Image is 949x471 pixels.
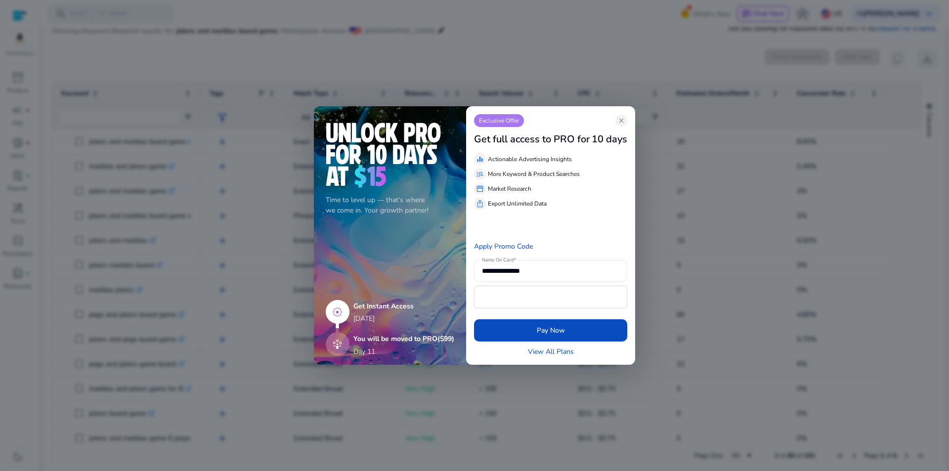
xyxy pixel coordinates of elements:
[353,346,375,357] p: Day 11
[476,185,484,193] span: storefront
[437,334,454,343] span: ($99)
[528,346,574,357] a: View All Plans
[479,287,622,307] iframe: Secure payment input frame
[488,184,531,193] p: Market Research
[474,114,524,127] p: Exclusive Offer
[476,200,484,208] span: ios_share
[617,117,625,125] span: close
[474,319,627,342] button: Pay Now
[353,302,454,311] h5: Get Instant Access
[488,170,580,178] p: More Keyword & Product Searches
[353,313,454,324] p: [DATE]
[482,257,514,263] mat-label: Name On Card
[488,199,547,208] p: Export Unlimited Data
[476,170,484,178] span: manage_search
[476,155,484,163] span: equalizer
[488,155,572,164] p: Actionable Advertising Insights
[474,133,590,145] h3: Get full access to PRO for
[326,195,454,215] p: Time to level up — that's where we come in. Your growth partner!
[474,242,533,251] a: Apply Promo Code
[353,335,454,343] h5: You will be moved to PRO
[537,325,565,336] span: Pay Now
[592,133,627,145] h3: 10 days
